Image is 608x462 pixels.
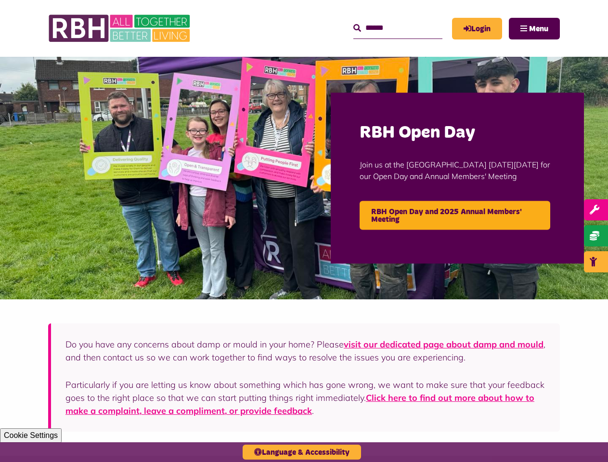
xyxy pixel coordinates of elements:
[360,144,555,196] p: Join us at the [GEOGRAPHIC_DATA] [DATE][DATE] for our Open Day and Annual Members' Meeting
[48,10,193,47] img: RBH
[452,18,502,39] a: MyRBH
[360,201,550,230] a: RBH Open Day and 2025 Annual Members' Meeting
[65,338,545,364] p: Do you have any concerns about damp or mould in your home? Please , and then contact us so we can...
[344,339,543,350] a: visit our dedicated page about damp and mould
[243,445,361,460] button: Language & Accessibility
[65,378,545,417] p: Particularly if you are letting us know about something which has gone wrong, we want to make sur...
[529,25,548,33] span: Menu
[509,18,560,39] button: Navigation
[360,122,555,144] h2: RBH Open Day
